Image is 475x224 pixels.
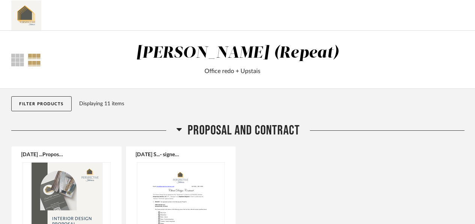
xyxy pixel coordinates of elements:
img: 160db8c2-a9c3-462d-999a-f84536e197ed.png [11,0,41,30]
button: Filter Products [11,96,72,111]
div: Displaying 11 items [79,100,461,108]
div: Office redo + Upstais [89,67,376,76]
span: proposal and contract [188,122,300,139]
button: [DATE] ...Proposal.pdf [21,151,65,157]
button: [DATE] S...- signed.pdf [135,151,179,157]
div: [PERSON_NAME] (Repeat) [136,45,339,61]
